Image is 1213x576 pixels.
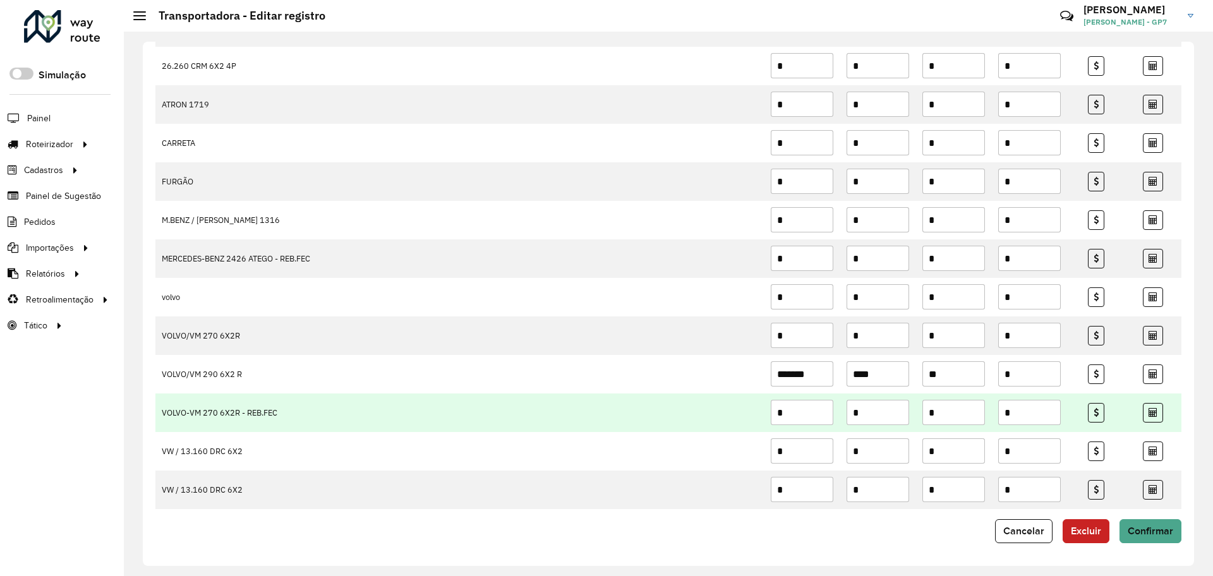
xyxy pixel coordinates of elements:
td: ATRON 1719 [155,85,764,124]
span: [PERSON_NAME] - GP7 [1083,16,1178,28]
label: Simulação [39,68,86,83]
td: CARRETA [155,124,764,162]
span: Excluir [1071,525,1101,536]
button: Confirmar [1119,519,1181,543]
td: VOLVO/VM 270 6X2R [155,316,764,355]
span: Pedidos [24,215,56,229]
span: Roteirizador [26,138,73,151]
td: volvo [155,278,764,316]
td: FURGÃO [155,162,764,201]
span: Importações [26,241,74,255]
span: Retroalimentação [26,293,94,306]
td: VOLVO/VM 290 6X2 R [155,355,764,393]
span: Painel [27,112,51,125]
button: Excluir [1063,519,1109,543]
td: M.BENZ / [PERSON_NAME] 1316 [155,201,764,239]
td: VOLVO-VM 270 6X2R - REB.FEC [155,393,764,432]
span: Painel de Sugestão [26,189,101,203]
td: VW / 13.160 DRC 6X2 [155,471,764,509]
h3: [PERSON_NAME] [1083,4,1178,16]
td: MERCEDES-BENZ 2426 ATEGO - REB.FEC [155,239,764,278]
h2: Transportadora - Editar registro [146,9,325,23]
span: Cancelar [1003,525,1044,536]
td: VW / 13.160 DRC 6X2 [155,432,764,471]
button: Cancelar [995,519,1053,543]
span: Confirmar [1128,525,1173,536]
span: Relatórios [26,267,65,280]
span: Tático [24,319,47,332]
a: Contato Rápido [1053,3,1080,30]
span: Cadastros [24,164,63,177]
td: 26.260 CRM 6X2 4P [155,47,764,85]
